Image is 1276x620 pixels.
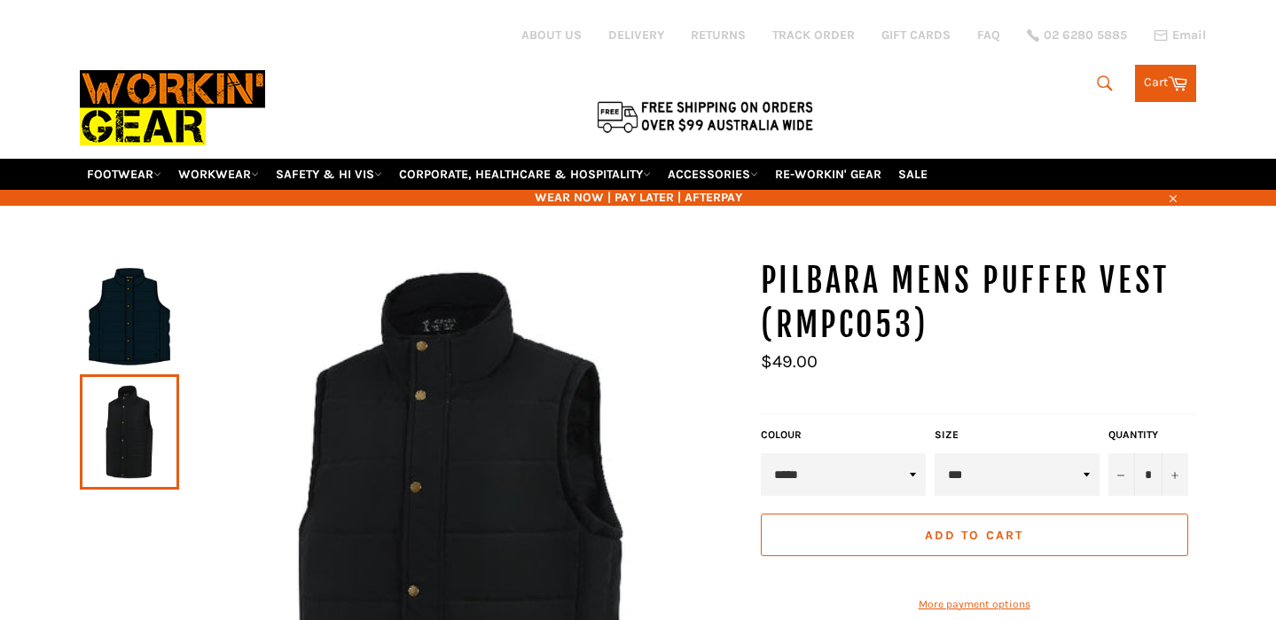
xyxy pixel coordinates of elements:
[935,428,1100,443] label: Size
[1108,453,1135,496] button: Reduce item quantity by one
[1162,453,1188,496] button: Increase item quantity by one
[80,159,168,190] a: FOOTWEAR
[80,189,1197,206] span: WEAR NOW | PAY LATER | AFTERPAY
[772,27,855,43] a: TRACK ORDER
[977,27,1000,43] a: FAQ
[891,159,935,190] a: SALE
[1172,29,1206,42] span: Email
[1044,29,1127,42] span: 02 6280 5885
[1108,428,1188,443] label: Quantity
[80,58,265,158] img: Workin Gear leaders in Workwear, Safety Boots, PPE, Uniforms. Australia's No.1 in Workwear
[925,528,1023,543] span: Add to Cart
[691,27,746,43] a: RETURNS
[608,27,664,43] a: DELIVERY
[768,159,889,190] a: RE-WORKIN' GEAR
[89,268,170,365] img: PILBARA Mens Puffer Vest (RMPC053) - Workin' Gear
[1154,28,1206,43] a: Email
[881,27,951,43] a: GIFT CARDS
[1135,65,1196,102] a: Cart
[661,159,765,190] a: ACCESSORIES
[761,597,1188,612] a: More payment options
[269,159,389,190] a: SAFETY & HI VIS
[1027,29,1127,42] a: 02 6280 5885
[171,159,266,190] a: WORKWEAR
[521,27,582,43] a: ABOUT US
[761,259,1197,347] h1: PILBARA Mens Puffer Vest (RMPC053)
[761,514,1188,556] button: Add to Cart
[392,159,658,190] a: CORPORATE, HEALTHCARE & HOSPITALITY
[761,351,818,372] span: $49.00
[594,98,816,135] img: Flat $9.95 shipping Australia wide
[761,428,926,443] label: COLOUR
